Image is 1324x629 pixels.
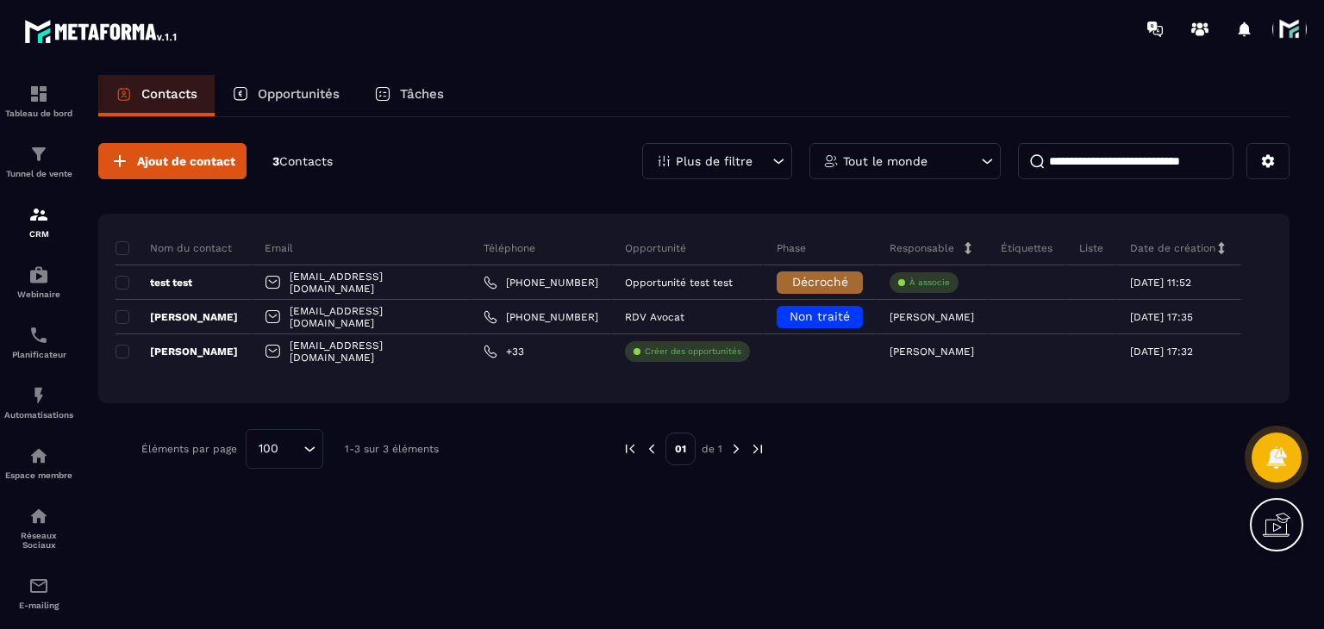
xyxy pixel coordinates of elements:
[28,385,49,406] img: automations
[141,443,237,455] p: Éléments par page
[4,531,73,550] p: Réseaux Sociaux
[4,312,73,372] a: schedulerschedulerPlanificateur
[777,241,806,255] p: Phase
[484,276,598,290] a: [PHONE_NUMBER]
[279,154,333,168] span: Contacts
[909,277,950,289] p: À associe
[28,84,49,104] img: formation
[98,75,215,116] a: Contacts
[4,169,73,178] p: Tunnel de vente
[4,191,73,252] a: formationformationCRM
[1001,241,1052,255] p: Étiquettes
[625,241,686,255] p: Opportunité
[116,276,192,290] p: test test
[4,601,73,610] p: E-mailing
[665,433,696,465] p: 01
[4,433,73,493] a: automationsautomationsEspace membre
[1130,241,1215,255] p: Date de création
[98,143,247,179] button: Ajout de contact
[284,439,299,458] input: Search for option
[792,275,848,289] span: Décroché
[400,86,444,102] p: Tâches
[1130,311,1193,323] p: [DATE] 17:35
[28,144,49,165] img: formation
[484,345,524,358] a: +33
[484,241,535,255] p: Téléphone
[890,241,954,255] p: Responsable
[28,325,49,346] img: scheduler
[4,372,73,433] a: automationsautomationsAutomatisations
[215,75,357,116] a: Opportunités
[645,346,741,358] p: Créer des opportunités
[625,311,684,323] p: RDV Avocat
[4,493,73,563] a: social-networksocial-networkRéseaux Sociaux
[24,16,179,47] img: logo
[4,350,73,359] p: Planificateur
[265,241,293,255] p: Email
[137,153,235,170] span: Ajout de contact
[4,563,73,623] a: emailemailE-mailing
[4,229,73,239] p: CRM
[622,441,638,457] img: prev
[790,309,850,323] span: Non traité
[484,310,598,324] a: [PHONE_NUMBER]
[28,576,49,596] img: email
[28,506,49,526] img: social-network
[116,241,232,255] p: Nom du contact
[1130,277,1191,289] p: [DATE] 11:52
[4,109,73,118] p: Tableau de bord
[28,445,49,466] img: automations
[4,131,73,191] a: formationformationTunnel de vente
[258,86,340,102] p: Opportunités
[702,442,722,456] p: de 1
[116,310,238,324] p: [PERSON_NAME]
[357,75,461,116] a: Tâches
[246,429,323,469] div: Search for option
[4,470,73,480] p: Espace membre
[644,441,659,457] img: prev
[253,439,284,458] span: 100
[676,155,753,167] p: Plus de filtre
[843,155,927,167] p: Tout le monde
[272,153,333,170] p: 3
[4,71,73,131] a: formationformationTableau de bord
[4,410,73,420] p: Automatisations
[28,265,49,285] img: automations
[1079,241,1103,255] p: Liste
[625,277,733,289] p: Opportunité test test
[890,346,974,358] p: [PERSON_NAME]
[728,441,744,457] img: next
[750,441,765,457] img: next
[890,311,974,323] p: [PERSON_NAME]
[4,290,73,299] p: Webinaire
[141,86,197,102] p: Contacts
[1130,346,1193,358] p: [DATE] 17:32
[116,345,238,358] p: [PERSON_NAME]
[28,204,49,225] img: formation
[4,252,73,312] a: automationsautomationsWebinaire
[345,443,439,455] p: 1-3 sur 3 éléments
